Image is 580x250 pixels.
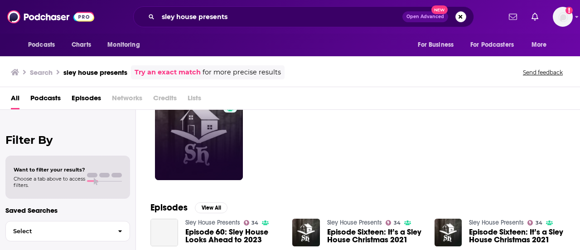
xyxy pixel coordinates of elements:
[150,202,227,213] a: EpisodesView All
[66,36,97,54] a: Charts
[188,91,201,109] span: Lists
[7,8,94,25] img: Podchaser - Follow, Share and Rate Podcasts
[153,91,177,109] span: Credits
[195,202,227,213] button: View All
[394,221,401,225] span: 34
[418,39,454,51] span: For Business
[470,39,514,51] span: For Podcasters
[150,202,188,213] h2: Episodes
[185,228,282,244] a: Episode 60: Sley House Looks Ahead to 2023
[527,220,542,225] a: 34
[5,221,130,241] button: Select
[431,5,448,14] span: New
[135,67,201,78] a: Try an exact match
[505,9,521,25] a: Show notifications dropdown
[464,36,527,54] button: open menu
[158,10,402,24] input: Search podcasts, credits, & more...
[133,6,474,27] div: Search podcasts, credits, & more...
[525,36,558,54] button: open menu
[14,167,85,173] span: Want to filter your results?
[107,39,140,51] span: Monitoring
[244,220,259,225] a: 34
[386,220,401,225] a: 34
[155,92,243,180] a: 34
[327,219,382,226] a: Sley House Presents
[469,219,524,226] a: Sley House Presents
[112,91,142,109] span: Networks
[520,69,565,76] button: Send feedback
[553,7,573,27] button: Show profile menu
[327,228,424,244] a: Episode Sixteen: It’s a Sley House Christmas 2021
[11,91,19,109] a: All
[203,67,281,78] span: for more precise results
[22,36,67,54] button: open menu
[565,7,573,14] svg: Add a profile image
[5,206,130,215] p: Saved Searches
[72,91,101,109] a: Episodes
[532,39,547,51] span: More
[63,68,127,77] h3: sley house presents
[402,11,448,22] button: Open AdvancedNew
[469,228,565,244] a: Episode Sixteen: It’s a Sley House Christmas 2021
[406,15,444,19] span: Open Advanced
[553,7,573,27] span: Logged in as eringalloway
[528,9,542,25] a: Show notifications dropdown
[411,36,465,54] button: open menu
[101,36,151,54] button: open menu
[536,221,542,225] span: 34
[553,7,573,27] img: User Profile
[28,39,55,51] span: Podcasts
[150,219,178,246] a: Episode 60: Sley House Looks Ahead to 2023
[6,228,111,234] span: Select
[30,68,53,77] h3: Search
[292,219,320,246] img: Episode Sixteen: It’s a Sley House Christmas 2021
[435,219,462,246] img: Episode Sixteen: It’s a Sley House Christmas 2021
[251,221,258,225] span: 34
[72,39,91,51] span: Charts
[30,91,61,109] a: Podcasts
[5,133,130,147] h2: Filter By
[14,176,85,188] span: Choose a tab above to access filters.
[185,219,240,226] a: Sley House Presents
